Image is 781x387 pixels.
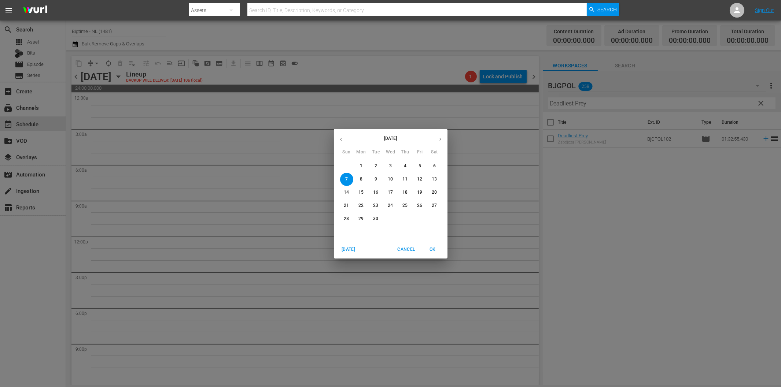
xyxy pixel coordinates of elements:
p: 2 [375,163,377,169]
button: 18 [399,186,412,199]
p: 13 [432,176,437,182]
span: Tue [369,149,383,156]
button: 22 [355,199,368,212]
p: 12 [417,176,422,182]
span: Cancel [397,246,415,253]
p: 4 [404,163,406,169]
span: OK [424,246,442,253]
button: 30 [369,212,383,226]
span: Mon [355,149,368,156]
button: 4 [399,160,412,173]
p: 9 [375,176,377,182]
p: 11 [402,176,408,182]
button: 14 [340,186,353,199]
button: 24 [384,199,397,212]
p: 6 [433,163,436,169]
button: [DATE] [337,243,360,256]
p: 26 [417,202,422,209]
button: 3 [384,160,397,173]
button: 13 [428,173,441,186]
p: 15 [358,189,364,196]
span: Sun [340,149,353,156]
button: 28 [340,212,353,226]
p: 29 [358,216,364,222]
p: 1 [360,163,362,169]
p: 20 [432,189,437,196]
button: 5 [413,160,427,173]
p: 18 [402,189,408,196]
p: 21 [344,202,349,209]
button: 10 [384,173,397,186]
p: 3 [389,163,392,169]
span: Sat [428,149,441,156]
button: 21 [340,199,353,212]
span: Fri [413,149,427,156]
p: [DATE] [348,135,433,142]
p: 19 [417,189,422,196]
button: 7 [340,173,353,186]
button: 15 [355,186,368,199]
p: 23 [373,202,378,209]
span: Search [597,3,617,16]
button: 27 [428,199,441,212]
p: 25 [402,202,408,209]
span: Thu [399,149,412,156]
p: 24 [388,202,393,209]
p: 22 [358,202,364,209]
p: 28 [344,216,349,222]
p: 10 [388,176,393,182]
p: 30 [373,216,378,222]
p: 8 [360,176,362,182]
p: 7 [345,176,348,182]
button: OK [421,243,445,256]
button: 2 [369,160,383,173]
button: 25 [399,199,412,212]
button: 26 [413,199,427,212]
p: 27 [432,202,437,209]
p: 17 [388,189,393,196]
button: 29 [355,212,368,226]
button: 12 [413,173,427,186]
span: [DATE] [340,246,357,253]
p: 5 [419,163,421,169]
p: 16 [373,189,378,196]
button: 6 [428,160,441,173]
span: menu [4,6,13,15]
button: Cancel [394,243,418,256]
button: 8 [355,173,368,186]
button: 19 [413,186,427,199]
img: ans4CAIJ8jUAAAAAAAAAAAAAAAAAAAAAAAAgQb4GAAAAAAAAAAAAAAAAAAAAAAAAJMjXAAAAAAAAAAAAAAAAAAAAAAAAgAT5G... [18,2,53,19]
button: 17 [384,186,397,199]
button: 20 [428,186,441,199]
button: 23 [369,199,383,212]
span: Wed [384,149,397,156]
button: 1 [355,160,368,173]
button: 11 [399,173,412,186]
a: Sign Out [755,7,774,13]
button: 16 [369,186,383,199]
button: 9 [369,173,383,186]
p: 14 [344,189,349,196]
